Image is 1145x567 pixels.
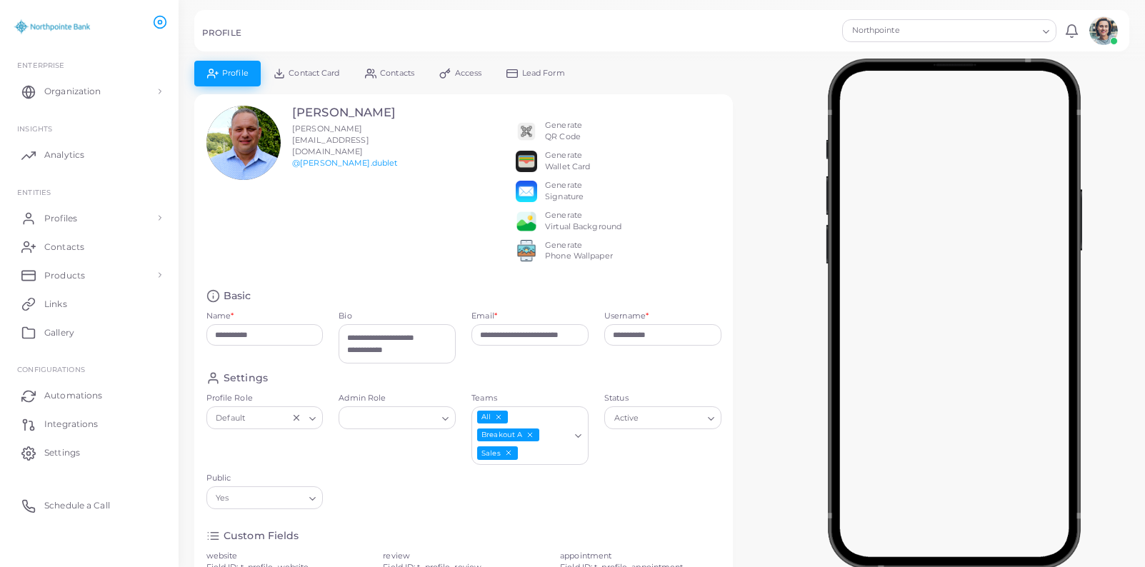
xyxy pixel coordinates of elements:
span: All [477,411,508,423]
span: Northpointe [850,24,954,38]
span: ENTITIES [17,188,51,196]
a: Organization [11,77,168,106]
span: [PERSON_NAME][EMAIL_ADDRESS][DOMAIN_NAME] [292,124,369,156]
div: Generate Phone Wallpaper [545,240,613,263]
button: Deselect All [494,412,504,422]
span: Gallery [44,326,74,339]
span: Products [44,269,85,282]
div: Generate QR Code [545,120,582,143]
div: Search for option [604,406,721,429]
label: Username [604,311,649,322]
h3: [PERSON_NAME] [292,106,411,120]
a: Schedule a Call [11,491,168,520]
label: Bio [339,311,456,322]
a: Profiles [11,204,168,232]
h4: Custom Fields [224,529,299,543]
span: Links [44,298,67,311]
span: Contact Card [289,69,339,77]
span: Default [214,411,247,426]
h4: Basic [224,289,251,303]
span: Profile [222,69,249,77]
img: logo [13,14,92,40]
label: Email [471,311,497,322]
span: Enterprise [17,61,64,69]
label: Admin Role [339,393,456,404]
a: Settings [11,438,168,467]
span: Analytics [44,149,84,161]
a: Links [11,289,168,318]
input: Search for option [232,491,304,506]
span: Access [455,69,482,77]
span: Schedule a Call [44,499,110,512]
span: INSIGHTS [17,124,52,133]
input: Search for option [642,410,702,426]
span: Integrations [44,418,98,431]
h5: PROFILE [202,28,241,38]
span: Active [612,411,641,426]
span: Automations [44,389,102,402]
span: Profiles [44,212,77,225]
a: Gallery [11,318,168,346]
label: Status [604,393,721,404]
span: Contacts [380,69,414,77]
div: Generate Virtual Background [545,210,621,233]
div: Generate Signature [545,180,584,203]
span: Organization [44,85,101,98]
a: Integrations [11,410,168,438]
div: Search for option [842,19,1056,42]
input: Search for option [345,410,436,426]
img: qr2.png [516,121,537,142]
label: Teams [471,393,589,404]
img: apple-wallet.png [516,151,537,172]
span: Configurations [17,365,85,373]
label: Name [206,311,234,322]
input: Search for option [519,446,569,461]
span: Contacts [44,241,84,254]
div: Generate Wallet Card [545,150,590,173]
span: Yes [214,491,231,506]
div: Search for option [339,406,456,429]
button: Clear Selected [291,412,301,423]
a: avatar [1085,16,1121,45]
label: Profile Role [206,393,324,404]
a: Contacts [11,232,168,261]
a: Products [11,261,168,289]
button: Deselect Sales [504,448,514,458]
input: Search for option [249,410,289,426]
img: e64e04433dee680bcc62d3a6779a8f701ecaf3be228fb80ea91b313d80e16e10.png [516,211,537,232]
a: Analytics [11,141,168,169]
a: Automations [11,381,168,410]
div: Search for option [206,406,324,429]
span: Lead Form [522,69,565,77]
div: Search for option [206,486,324,509]
span: Sales [477,446,517,460]
img: 522fc3d1c3555ff804a1a379a540d0107ed87845162a92721bf5e2ebbcc3ae6c.png [516,240,537,261]
button: Deselect Breakout A [525,430,535,440]
div: Search for option [471,406,589,465]
h4: Settings [224,371,268,385]
span: Settings [44,446,80,459]
label: Public [206,473,324,484]
a: @[PERSON_NAME].dublet [292,158,397,168]
input: Search for option [955,23,1037,39]
img: avatar [1089,16,1118,45]
img: email.png [516,181,537,202]
span: Breakout A [477,428,539,441]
